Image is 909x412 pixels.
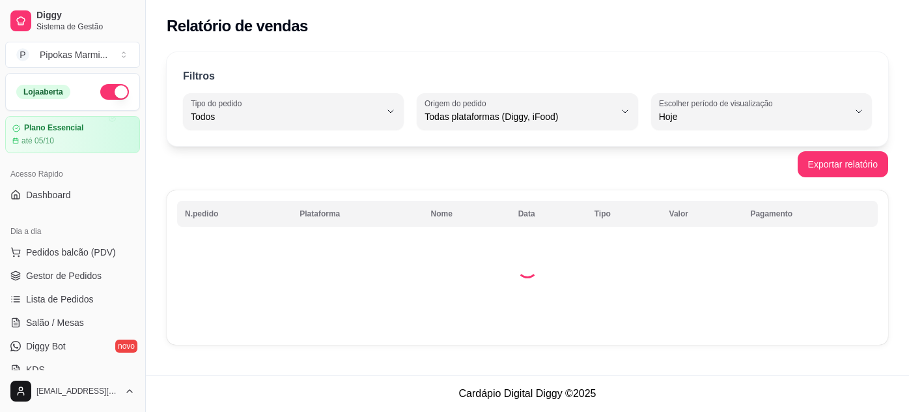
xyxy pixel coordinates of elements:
article: até 05/10 [21,136,54,146]
a: Salão / Mesas [5,312,140,333]
button: Tipo do pedidoTodos [183,93,404,130]
span: P [16,48,29,61]
a: Lista de Pedidos [5,289,140,310]
span: Pedidos balcão (PDV) [26,246,116,259]
span: Hoje [659,110,848,123]
button: [EMAIL_ADDRESS][DOMAIN_NAME] [5,375,140,407]
span: Sistema de Gestão [36,22,135,32]
div: Loading [517,257,538,278]
span: Salão / Mesas [26,316,84,329]
span: Todas plataformas (Diggy, iFood) [425,110,614,123]
span: Diggy Bot [26,340,66,353]
a: KDS [5,359,140,380]
span: [EMAIL_ADDRESS][DOMAIN_NAME] [36,386,119,396]
span: Diggy [36,10,135,22]
label: Tipo do pedido [191,98,246,109]
button: Select a team [5,42,140,68]
div: Acesso Rápido [5,164,140,184]
a: Plano Essencialaté 05/10 [5,116,140,153]
span: Todos [191,110,380,123]
label: Escolher período de visualização [659,98,777,109]
h2: Relatório de vendas [167,16,308,37]
button: Alterar Status [100,84,129,100]
div: Pipokas Marmi ... [40,48,107,61]
span: Dashboard [26,188,71,201]
button: Origem do pedidoTodas plataformas (Diggy, iFood) [417,93,637,130]
button: Exportar relatório [798,151,888,177]
footer: Cardápio Digital Diggy © 2025 [146,375,909,412]
span: Gestor de Pedidos [26,269,102,282]
span: KDS [26,363,45,376]
a: Dashboard [5,184,140,205]
div: Loja aberta [16,85,70,99]
p: Filtros [183,68,215,84]
a: Diggy Botnovo [5,336,140,357]
a: DiggySistema de Gestão [5,5,140,37]
label: Origem do pedido [425,98,490,109]
button: Escolher período de visualizaçãoHoje [651,93,872,130]
span: Lista de Pedidos [26,293,94,306]
div: Dia a dia [5,221,140,242]
article: Plano Essencial [24,123,83,133]
a: Gestor de Pedidos [5,265,140,286]
button: Pedidos balcão (PDV) [5,242,140,263]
